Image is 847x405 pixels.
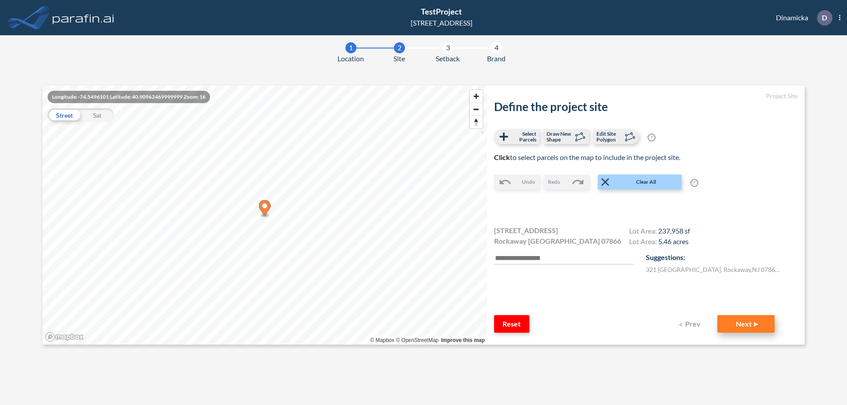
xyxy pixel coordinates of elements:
a: OpenStreetMap [396,337,438,343]
span: Edit Site Polygon [596,131,622,142]
button: Reset [494,315,529,333]
span: 237,958 sf [658,227,690,235]
button: Zoom in [470,90,483,103]
span: ? [648,134,656,141]
button: Reset bearing to north [470,115,483,128]
img: logo [51,9,116,26]
button: Prev [673,315,708,333]
p: Suggestions: [646,252,798,263]
span: Site [394,53,405,64]
div: 3 [442,42,453,53]
div: [STREET_ADDRESS] [411,18,472,28]
div: 4 [491,42,502,53]
span: TestProject [421,7,462,16]
button: Clear All [598,175,682,189]
span: Redo [548,178,560,186]
span: Setback [436,53,460,64]
div: Dinamicka [763,10,840,26]
div: 2 [394,42,405,53]
h4: Lot Area: [629,237,690,248]
span: [STREET_ADDRESS] [494,225,558,236]
b: Click [494,153,510,161]
div: 1 [345,42,356,53]
label: 321 [GEOGRAPHIC_DATA] , Rockaway , NJ 07866 , US [646,265,783,274]
h5: Project Site [494,93,798,100]
span: ? [690,179,698,187]
h2: Define the project site [494,100,798,114]
a: Improve this map [441,337,485,343]
span: Brand [487,53,506,64]
button: Next [717,315,775,333]
span: Draw New Shape [547,131,573,142]
div: Map marker [259,200,271,218]
div: Sat [81,108,114,122]
button: Undo [494,175,540,189]
span: Rockaway [GEOGRAPHIC_DATA] 07866 [494,236,621,246]
span: Location [337,53,364,64]
span: Clear All [612,178,681,186]
a: Mapbox [370,337,394,343]
span: 5.46 acres [658,237,689,245]
div: Street [48,108,81,122]
span: Undo [522,178,535,186]
a: Mapbox homepage [45,332,84,342]
p: D [822,14,827,22]
button: Redo [543,175,589,189]
div: Longitude: -74.5496101 Latitude: 40.90962469999999 Zoom: 16 [48,91,210,103]
h4: Lot Area: [629,227,690,237]
span: to select parcels on the map to include in the project site. [494,153,680,161]
span: Select Parcels [510,131,536,142]
button: Zoom out [470,103,483,115]
canvas: Map [42,85,487,345]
